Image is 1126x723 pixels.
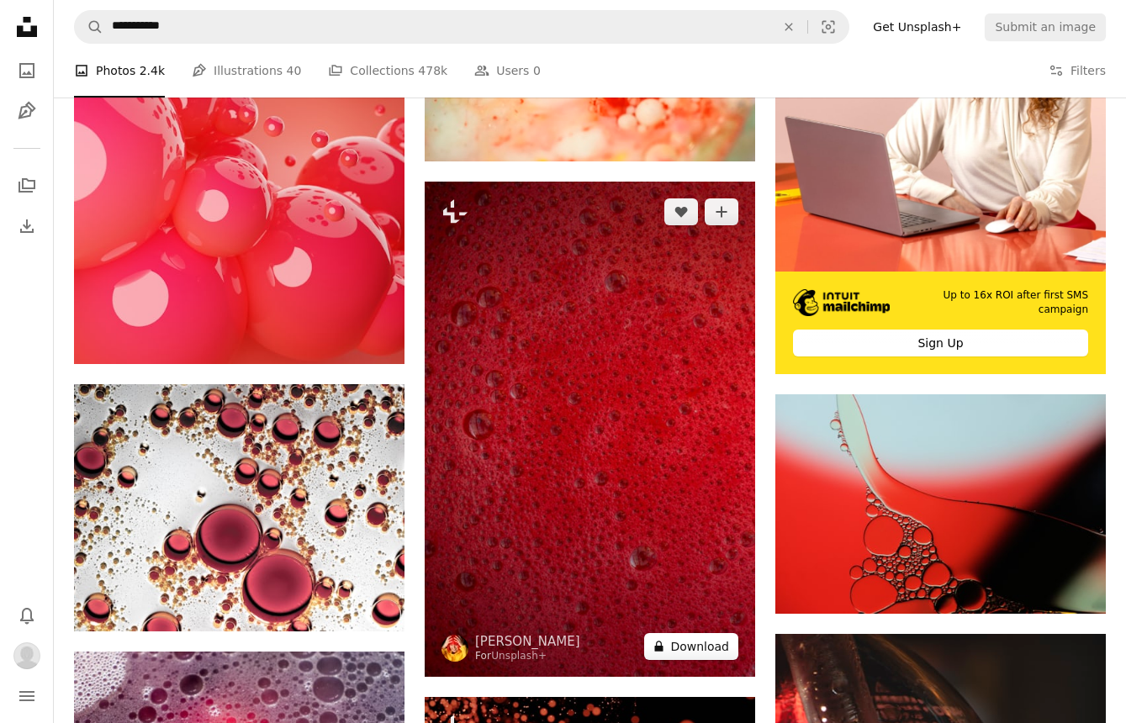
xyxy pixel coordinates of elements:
a: red and white light digital wallpaper [775,496,1106,511]
button: Search Unsplash [75,11,103,43]
a: Get Unsplash+ [863,13,971,40]
a: a close up of a red substance with drops of water [425,421,755,436]
button: Visual search [808,11,848,43]
div: Sign Up [793,330,1088,356]
a: Download History [10,209,44,243]
a: [PERSON_NAME] [475,633,580,650]
button: Submit an image [985,13,1106,40]
div: For [475,650,580,663]
button: Menu [10,679,44,713]
a: Collections 478k [328,44,447,98]
a: Home — Unsplash [10,10,44,47]
a: Photos [10,54,44,87]
button: Add to Collection [705,198,738,225]
span: 0 [533,61,541,80]
a: Illustrations [10,94,44,128]
a: a bunch of red balls floating in the air [74,145,404,160]
img: file-1690386555781-336d1949dad1image [793,289,890,316]
button: Profile [10,639,44,673]
button: Download [644,633,738,660]
span: Up to 16x ROI after first SMS campaign [914,288,1088,317]
button: Filters [1049,44,1106,98]
a: red round plastic on gray surface [74,499,404,515]
button: Clear [770,11,807,43]
a: Illustrations 40 [192,44,301,98]
a: Collections [10,169,44,203]
img: red round plastic on gray surface [74,384,404,632]
span: 478k [418,61,447,80]
button: Like [664,198,698,225]
img: a close up of a red substance with drops of water [425,182,755,677]
img: Go to Margaret Jaszowska's profile [441,635,468,662]
span: 40 [287,61,302,80]
a: Users 0 [474,44,541,98]
form: Find visuals sitewide [74,10,849,44]
button: Notifications [10,599,44,632]
img: Avatar of user Leslie Custer [13,642,40,669]
a: Unsplash+ [491,650,547,662]
img: red and white light digital wallpaper [775,394,1106,614]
